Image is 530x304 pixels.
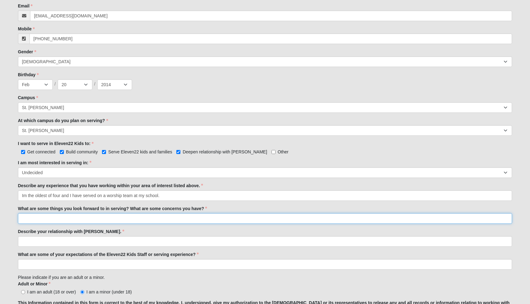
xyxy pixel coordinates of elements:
label: Email [18,3,33,9]
label: What are some of your expectations of the Eleven22 Kids Staff or serving experience? [18,251,199,258]
label: Campus [18,95,38,101]
span: I am a minor (under 18) [86,289,132,294]
input: Build community [60,150,64,154]
label: What are some things you look forward to in serving? What are some concerns you have? [18,205,207,212]
input: Other [272,150,276,154]
label: Adult or Minor [18,281,51,287]
span: I am an adult (18 or over) [27,289,76,294]
span: / [55,81,56,88]
input: Get connected [21,150,25,154]
label: I want to serve in Eleven22 Kids to: [18,140,94,147]
label: Describe your relationship with [PERSON_NAME]. [18,228,125,235]
span: Other [278,149,289,154]
input: I am an adult (18 or over) [21,290,25,294]
input: I am a minor (under 18) [80,290,84,294]
span: Serve Eleven22 kids and families [108,149,172,154]
label: Describe any experience that you have working within your area of interest listed above. [18,183,203,189]
span: / [94,81,95,88]
label: Gender [18,49,36,55]
input: Serve Eleven22 kids and families [102,150,106,154]
label: At which campus do you plan on serving? [18,117,108,124]
span: Deepen relationship with [PERSON_NAME] [183,149,267,154]
span: Build community [66,149,98,154]
span: Get connected [27,149,55,154]
label: I am most interested in serving in: [18,160,91,166]
label: Birthday [18,72,39,78]
input: Deepen relationship with [PERSON_NAME] [176,150,180,154]
label: Mobile [18,26,35,32]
